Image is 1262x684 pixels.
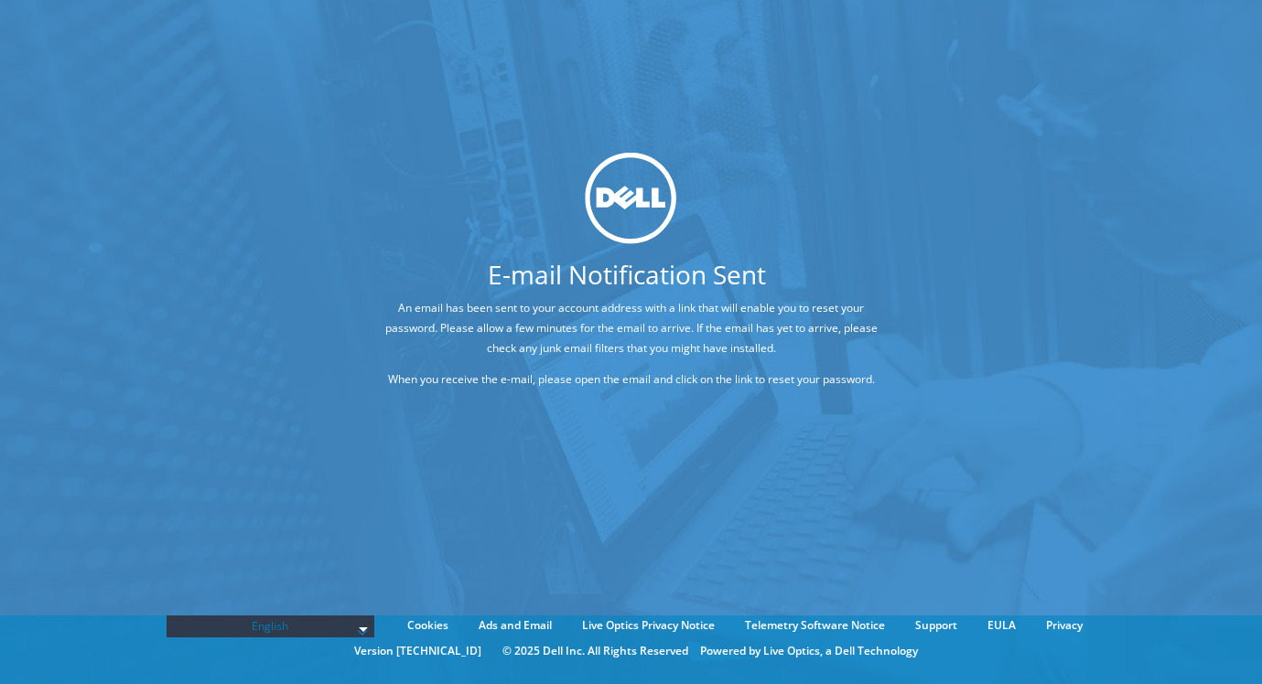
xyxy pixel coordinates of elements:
[1032,615,1096,636] a: Privacy
[568,615,728,636] a: Live Optics Privacy Notice
[345,641,491,661] li: Version [TECHNICAL_ID]
[700,641,918,661] li: Powered by Live Optics, a Dell Technology
[586,153,677,244] img: dell_svg_logo.svg
[394,615,462,636] a: Cookies
[316,262,938,287] h1: E-mail Notification Sent
[974,615,1030,636] a: EULA
[731,615,899,636] a: Telemetry Software Notice
[384,298,879,358] p: An email has been sent to your account address with a link that will enable you to reset your pas...
[176,615,366,637] span: English
[493,641,697,661] li: © 2025 Dell Inc. All Rights Reserved
[384,369,879,390] p: When you receive the e-mail, please open the email and click on the link to reset your password.
[901,615,971,636] a: Support
[465,615,566,636] a: Ads and Email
